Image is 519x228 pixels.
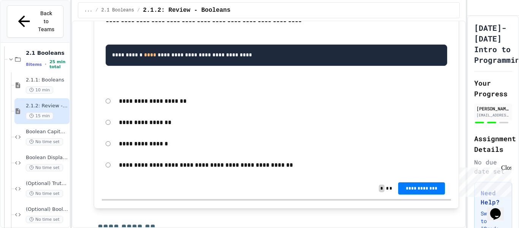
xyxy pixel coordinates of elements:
[26,77,68,83] span: 2.1.1: Booleans
[26,164,63,171] span: No time set
[137,7,140,13] span: /
[26,62,42,67] span: 8 items
[95,7,98,13] span: /
[474,133,512,155] h2: Assignment Details
[26,112,53,120] span: 15 min
[474,158,512,176] div: No due date set
[37,10,55,33] span: Back to Teams
[26,206,68,213] span: (Optional) Boolean Status Checker
[26,138,63,145] span: No time set
[481,188,506,207] h3: Need Help?
[26,49,68,56] span: 2.1 Booleans
[476,112,510,118] div: [EMAIL_ADDRESS][DOMAIN_NAME]
[45,61,46,67] span: •
[487,198,511,220] iframe: chat widget
[84,7,93,13] span: ...
[26,155,68,161] span: Boolean Display Board
[26,129,68,135] span: Boolean Capitalizer
[101,7,134,13] span: 2.1 Booleans
[3,3,52,48] div: Chat with us now!Close
[456,164,511,197] iframe: chat widget
[26,103,68,109] span: 2.1.2: Review - Booleans
[476,105,510,112] div: [PERSON_NAME]
[26,180,68,187] span: (Optional) Truth Value Fixer
[26,190,63,197] span: No time set
[7,5,63,38] button: Back to Teams
[143,6,230,15] span: 2.1.2: Review - Booleans
[474,78,512,99] h2: Your Progress
[26,86,53,94] span: 10 min
[49,59,68,69] span: 25 min total
[26,216,63,223] span: No time set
